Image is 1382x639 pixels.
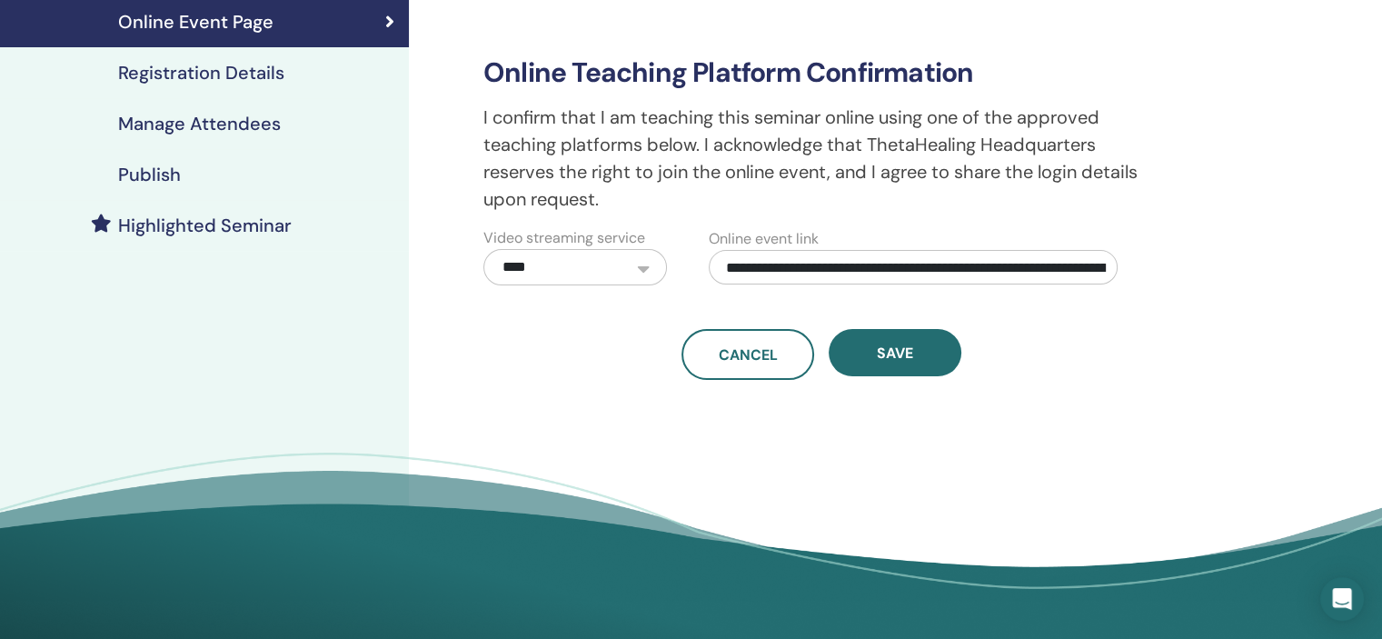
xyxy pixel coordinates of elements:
[118,215,292,236] h4: Highlighted Seminar
[118,164,181,185] h4: Publish
[1320,577,1364,621] div: Open Intercom Messenger
[709,228,819,250] label: Online event link
[118,11,273,33] h4: Online Event Page
[829,329,961,376] button: Save
[472,104,1170,213] p: I confirm that I am teaching this seminar online using one of the approved teaching platforms bel...
[118,113,281,135] h4: Manage Attendees
[483,227,645,249] label: Video streaming service
[877,344,913,363] span: Save
[472,56,1170,89] h3: Online Teaching Platform Confirmation
[118,62,284,84] h4: Registration Details
[681,329,814,380] a: Cancel
[719,345,778,364] span: Cancel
